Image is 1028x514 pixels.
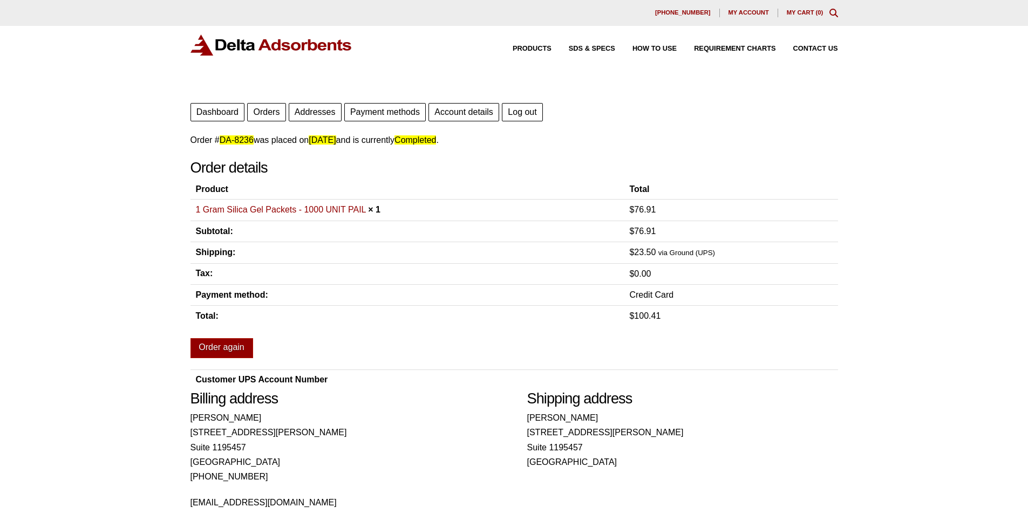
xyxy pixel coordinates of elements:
small: via Ground (UPS) [658,249,715,257]
th: Tax: [190,263,624,284]
mark: Completed [394,135,436,145]
span: 76.91 [629,227,656,236]
p: [EMAIL_ADDRESS][DOMAIN_NAME] [190,495,501,510]
a: Orders [247,103,285,121]
h2: Shipping address [527,390,838,408]
strong: × 1 [368,205,380,214]
td: Credit Card [624,285,838,306]
span: 0 [818,9,821,16]
a: Products [495,45,552,52]
span: 100.41 [629,311,661,320]
nav: Account pages [190,100,838,121]
th: Shipping: [190,242,624,263]
span: $ [629,248,634,257]
span: SDS & SPECS [569,45,615,52]
a: My Cart (0) [787,9,823,16]
a: Order again [190,338,253,359]
th: Subtotal: [190,221,624,242]
a: Log out [502,103,543,121]
span: 23.50 [629,248,656,257]
a: [PHONE_NUMBER] [646,9,720,17]
a: My account [720,9,778,17]
th: Product [190,180,624,200]
span: [PHONE_NUMBER] [655,10,711,16]
a: SDS & SPECS [552,45,615,52]
a: Dashboard [190,103,245,121]
span: $ [629,269,634,278]
address: [PERSON_NAME] [STREET_ADDRESS][PERSON_NAME] Suite 1195457 [GEOGRAPHIC_DATA] [527,410,838,469]
span: Contact Us [793,45,838,52]
span: Requirement Charts [694,45,775,52]
span: Products [513,45,552,52]
mark: [DATE] [309,135,336,145]
a: Payment methods [344,103,426,121]
span: My account [729,10,769,16]
bdi: 76.91 [629,205,656,214]
a: 1 Gram Silica Gel Packets - 1000 UNIT PAIL [196,205,366,214]
th: Total [624,180,838,200]
address: [PERSON_NAME] [STREET_ADDRESS][PERSON_NAME] Suite 1195457 [GEOGRAPHIC_DATA] [190,410,501,510]
th: Total: [190,306,624,327]
div: Toggle Modal Content [829,9,838,17]
th: Customer UPS Account Number [190,370,793,390]
span: $ [629,311,634,320]
span: How to Use [632,45,677,52]
a: How to Use [615,45,677,52]
h2: Order details [190,159,838,177]
img: Delta Adsorbents [190,35,352,56]
mark: DA-8236 [220,135,254,145]
th: Payment method: [190,285,624,306]
span: $ [629,205,634,214]
span: $ [629,227,634,236]
a: Account details [428,103,499,121]
a: Requirement Charts [677,45,775,52]
p: [PHONE_NUMBER] [190,469,501,484]
span: 0.00 [629,269,651,278]
a: Addresses [289,103,342,121]
p: Order # was placed on and is currently . [190,133,838,147]
h2: Billing address [190,390,501,408]
a: Contact Us [776,45,838,52]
